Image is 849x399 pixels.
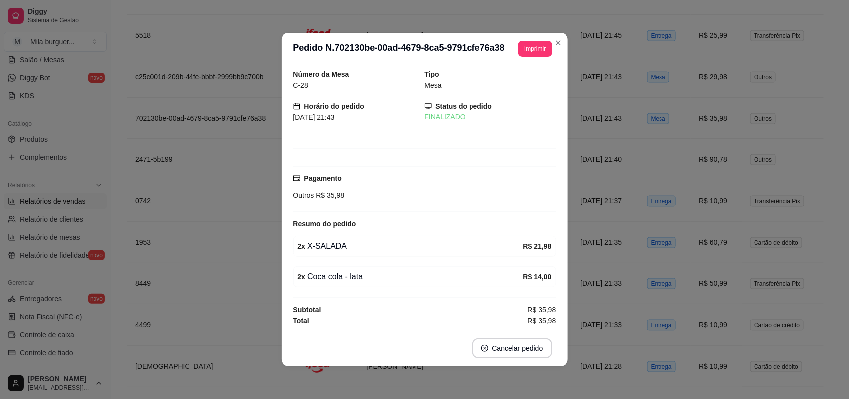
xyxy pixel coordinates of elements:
strong: R$ 14,00 [523,273,552,281]
span: Outros [293,191,314,199]
button: close-circleCancelar pedido [472,338,552,358]
div: FINALIZADO [425,112,556,122]
strong: Subtotal [293,306,321,314]
span: R$ 35,98 [528,315,556,326]
strong: 2 x [298,273,306,281]
span: desktop [425,103,432,110]
span: Mesa [425,81,442,89]
button: Imprimir [518,41,552,57]
span: R$ 35,98 [314,191,345,199]
strong: Status do pedido [436,102,492,110]
span: calendar [293,103,300,110]
strong: Resumo do pedido [293,220,356,228]
strong: Horário do pedido [304,102,365,110]
strong: R$ 21,98 [523,242,552,250]
strong: 2 x [298,242,306,250]
strong: Total [293,317,309,325]
span: [DATE] 21:43 [293,113,335,121]
div: Coca cola - lata [298,271,523,283]
strong: Pagamento [304,174,342,182]
span: C-28 [293,81,308,89]
h3: Pedido N. 702130be-00ad-4679-8ca5-9791cfe76a38 [293,41,505,57]
span: close-circle [481,345,488,352]
strong: Tipo [425,70,439,78]
span: R$ 35,98 [528,304,556,315]
button: Close [550,35,566,51]
div: X-SALADA [298,240,523,252]
strong: Número da Mesa [293,70,349,78]
span: credit-card [293,175,300,182]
